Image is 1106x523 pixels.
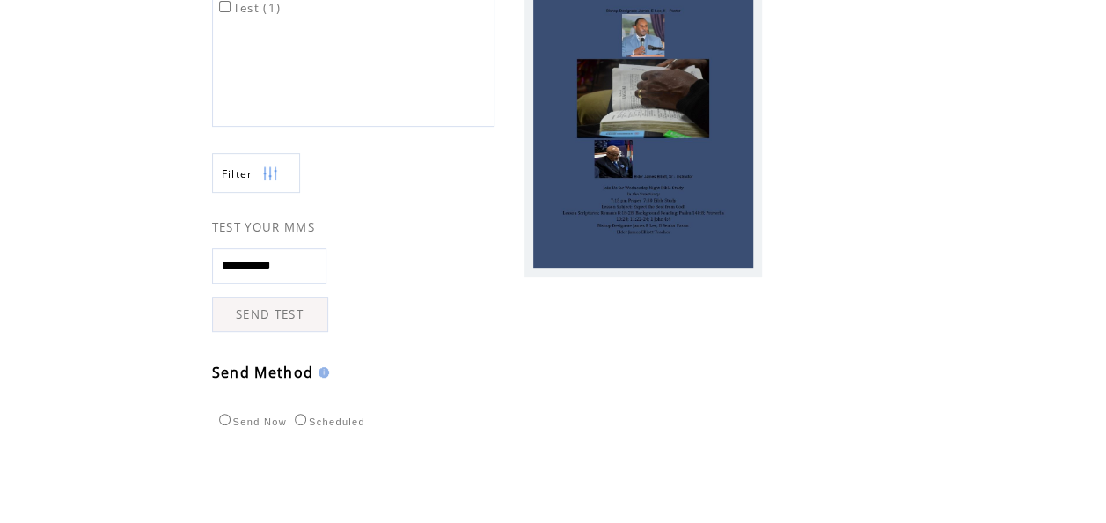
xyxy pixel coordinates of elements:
label: Send Now [215,416,287,427]
img: filters.png [262,154,278,194]
input: Scheduled [295,414,306,425]
img: help.gif [313,367,329,378]
span: Send Method [212,363,314,382]
a: SEND TEST [212,297,328,332]
label: Scheduled [290,416,365,427]
span: Show filters [222,166,253,181]
a: Filter [212,153,300,193]
span: TEST YOUR MMS [212,219,315,235]
input: Test (1) [219,1,231,12]
input: Send Now [219,414,231,425]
